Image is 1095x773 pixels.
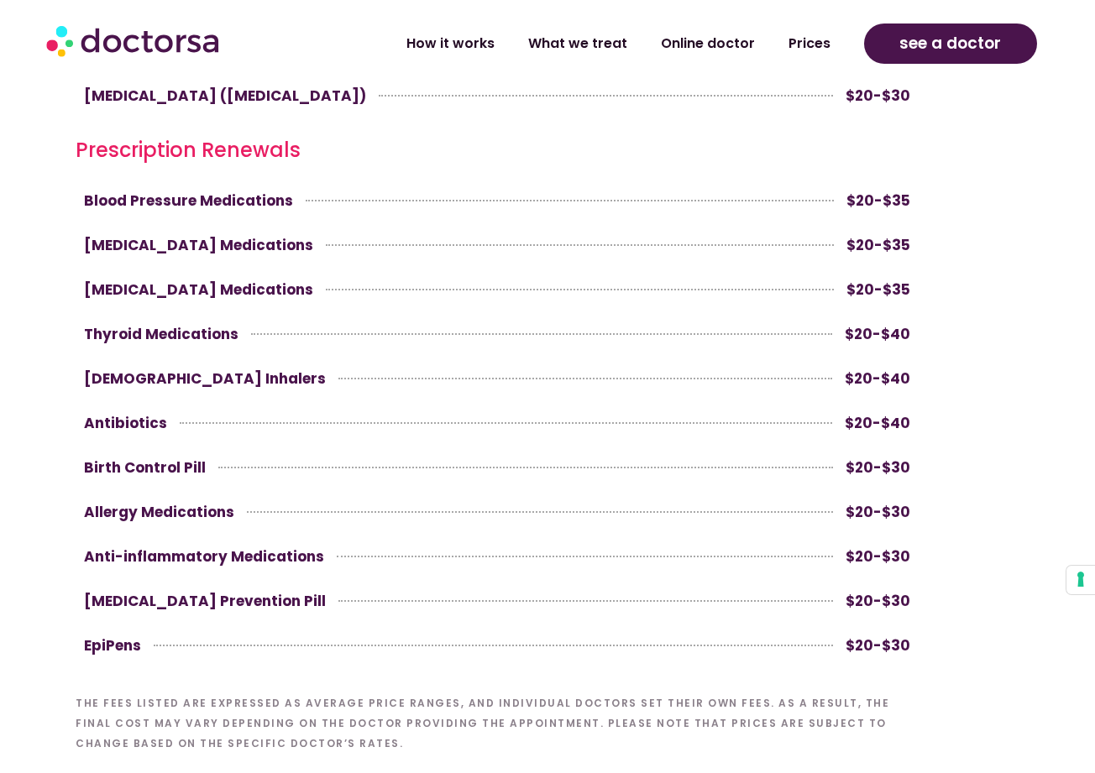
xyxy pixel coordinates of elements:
span: Antibiotics [84,411,167,435]
span: [DEMOGRAPHIC_DATA] Inhalers [84,367,326,390]
span: $20-$30 [846,589,910,613]
a: What we treat [511,24,644,63]
button: Your consent preferences for tracking technologies [1066,566,1095,594]
span: see a doctor [899,30,1001,57]
a: Prices [772,24,847,63]
span: Birth Control Pill [84,456,206,479]
span: Blood Pressure Medications [84,189,293,212]
span: Thyroid Medications [84,322,238,346]
a: How it works [390,24,511,63]
span: $20-$30 [846,545,910,568]
a: see a doctor [864,24,1037,64]
span: Allergy Medications [84,500,234,524]
h6: The fees listed are expressed as average price ranges, and individual doctors set their own fees.... [76,693,919,754]
span: $20-$40 [845,367,910,390]
span: $20-$30 [846,456,910,479]
span: $20-$35 [846,189,910,212]
h5: Prescription Renewals [76,137,919,164]
span: $20-$35 [846,233,910,257]
span: Anti-inflammatory Medications [84,545,324,568]
span: EpiPens [84,634,141,657]
a: Online doctor [644,24,772,63]
span: $20-$40 [845,411,910,435]
nav: Menu [293,24,847,63]
span: $20-$30 [846,500,910,524]
span: [MEDICAL_DATA] Medications [84,278,313,301]
span: [MEDICAL_DATA] Medications [84,233,313,257]
span: [MEDICAL_DATA] Prevention Pill [84,589,326,613]
span: $20-$40 [845,322,910,346]
span: $20-$30 [846,634,910,657]
span: $20-$35 [846,278,910,301]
